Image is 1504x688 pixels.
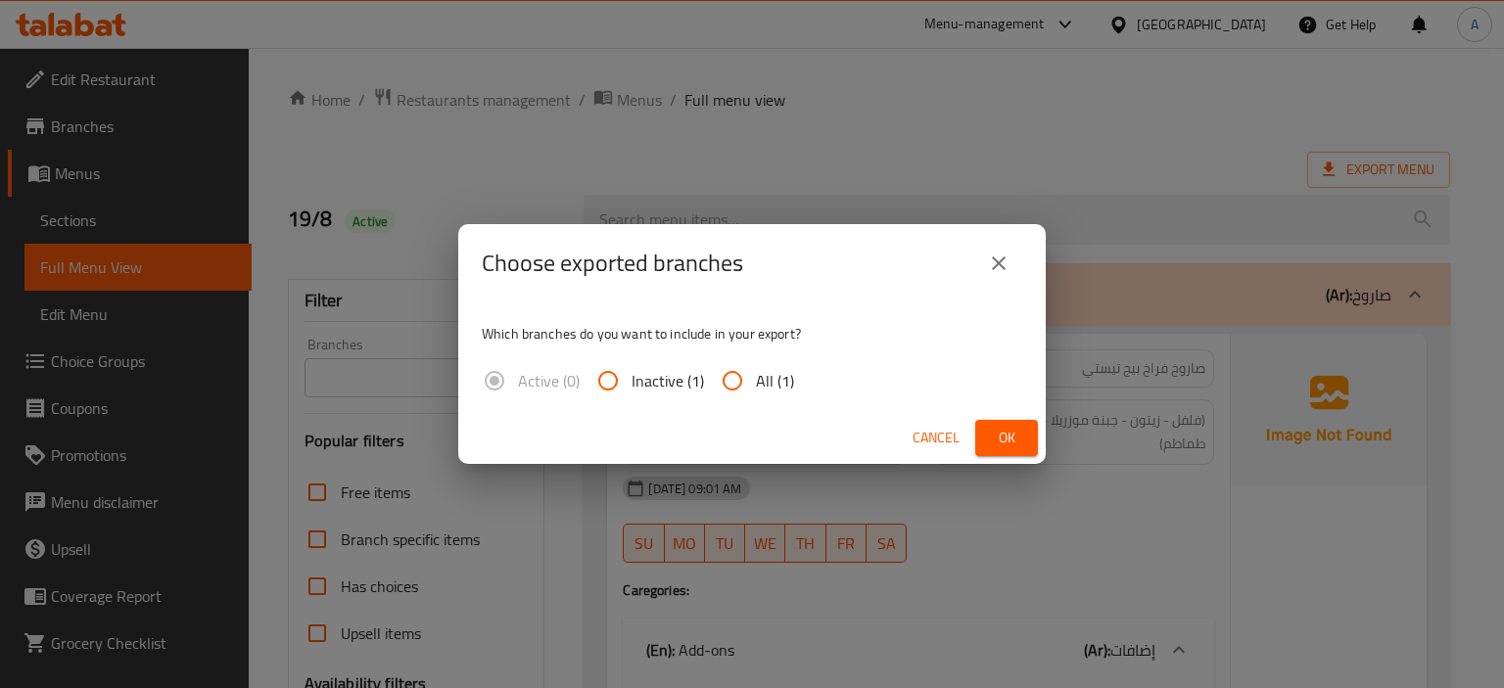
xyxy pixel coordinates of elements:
button: close [975,240,1022,287]
p: Which branches do you want to include in your export? [482,324,1022,344]
button: Cancel [905,420,967,456]
button: Ok [975,420,1038,456]
span: Ok [991,426,1022,450]
span: All (1) [756,369,794,392]
span: Cancel [913,426,960,450]
span: Inactive (1) [632,369,704,392]
h2: Choose exported branches [482,248,743,279]
span: Active (0) [518,369,580,392]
